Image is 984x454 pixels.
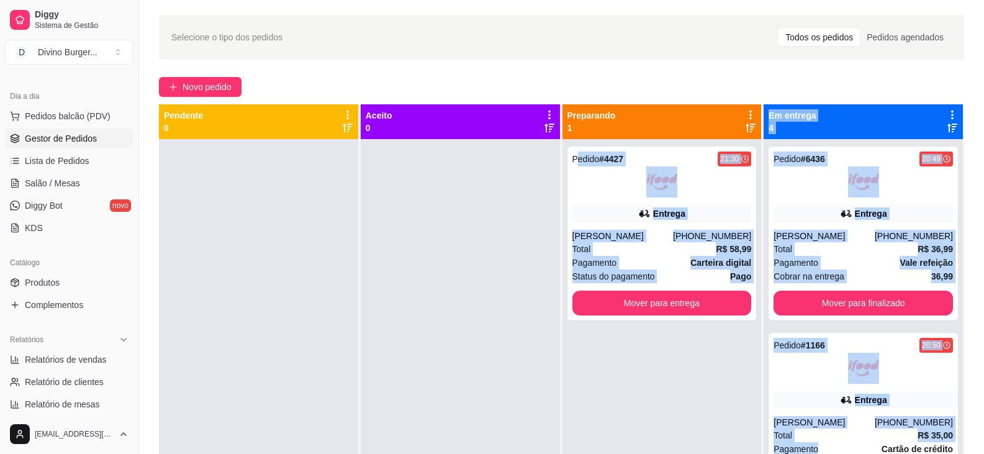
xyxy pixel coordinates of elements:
button: Pedidos balcão (PDV) [5,106,133,126]
strong: Carteira digital [690,258,751,268]
div: [PERSON_NAME] [572,230,674,242]
img: ifood [848,353,879,384]
span: Sistema de Gestão [35,20,129,30]
strong: Vale refeição [900,258,953,268]
span: Salão / Mesas [25,177,80,189]
strong: Cartão de crédito [882,444,953,454]
button: Novo pedido [159,77,241,97]
span: Pedido [774,154,801,164]
span: Diggy [35,9,129,20]
div: Entrega [855,207,887,220]
span: Total [572,242,591,256]
a: Complementos [5,295,133,315]
a: DiggySistema de Gestão [5,5,133,35]
button: Mover para finalizado [774,291,953,316]
span: Produtos [25,276,60,289]
strong: Pago [730,271,751,281]
span: Relatórios [10,335,43,345]
p: 4 [769,122,816,134]
a: Produtos [5,273,133,293]
img: ifood [646,166,677,197]
div: 20:49 [922,154,941,164]
span: Status do pagamento [572,270,655,283]
p: 0 [366,122,392,134]
a: KDS [5,218,133,238]
a: Gestor de Pedidos [5,129,133,148]
span: Lista de Pedidos [25,155,89,167]
span: Total [774,242,792,256]
p: Pendente [164,109,203,122]
strong: # 4427 [599,154,623,164]
div: Todos os pedidos [779,29,860,46]
p: Em entrega [769,109,816,122]
button: [EMAIL_ADDRESS][DOMAIN_NAME] [5,419,133,449]
span: Diggy Bot [25,199,63,212]
a: Relatórios de vendas [5,350,133,370]
strong: # 1166 [801,340,825,350]
span: Novo pedido [183,80,232,94]
strong: R$ 58,99 [716,244,751,254]
img: ifood [848,166,879,197]
p: 1 [567,122,616,134]
button: Mover para entrega [572,291,752,316]
p: 0 [164,122,203,134]
span: Relatório de clientes [25,376,104,388]
strong: R$ 35,00 [918,430,953,440]
a: Diggy Botnovo [5,196,133,216]
span: Pedido [572,154,600,164]
p: Preparando [567,109,616,122]
div: [PERSON_NAME] [774,230,875,242]
div: Entrega [653,207,685,220]
div: [PHONE_NUMBER] [875,230,953,242]
span: Pedidos balcão (PDV) [25,110,111,122]
span: [EMAIL_ADDRESS][DOMAIN_NAME] [35,429,114,439]
div: Divino Burger ... [38,46,97,58]
span: KDS [25,222,43,234]
div: Pedidos agendados [860,29,950,46]
a: Lista de Pedidos [5,151,133,171]
div: [PHONE_NUMBER] [875,416,953,429]
span: Pagamento [572,256,617,270]
span: Gestor de Pedidos [25,132,97,145]
span: Complementos [25,299,83,311]
a: Relatório de mesas [5,394,133,414]
a: Salão / Mesas [5,173,133,193]
div: 20:50 [922,340,941,350]
span: Cobrar na entrega [774,270,844,283]
div: [PERSON_NAME] [774,416,875,429]
span: Pagamento [774,256,818,270]
span: D [16,46,28,58]
div: Entrega [855,394,887,406]
span: Relatórios de vendas [25,353,107,366]
div: 21:30 [720,154,739,164]
span: Selecione o tipo dos pedidos [171,30,282,44]
strong: # 6436 [801,154,825,164]
span: Pedido [774,340,801,350]
strong: R$ 36,99 [918,244,953,254]
button: Select a team [5,40,133,65]
a: Relatório de clientes [5,372,133,392]
strong: 36,99 [931,271,953,281]
div: Catálogo [5,253,133,273]
p: Aceito [366,109,392,122]
div: Dia a dia [5,86,133,106]
span: Relatório de mesas [25,398,100,411]
span: Total [774,429,792,442]
span: plus [169,83,178,91]
div: [PHONE_NUMBER] [673,230,751,242]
